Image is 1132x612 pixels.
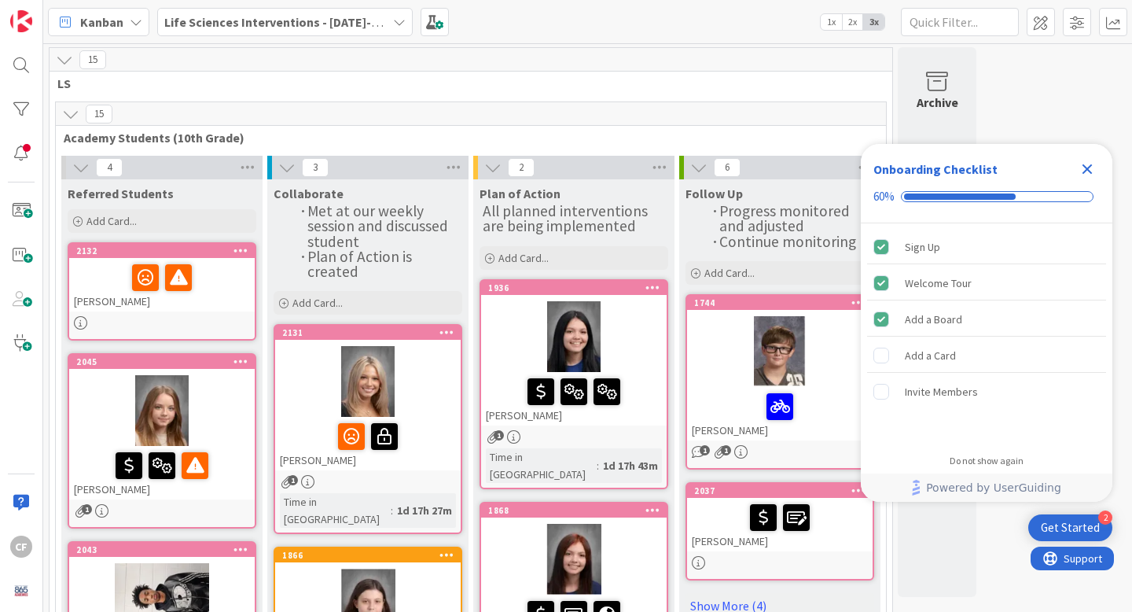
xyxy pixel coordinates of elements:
[79,50,106,69] span: 15
[68,353,256,529] a: 2045[PERSON_NAME]
[1028,514,1112,541] div: Open Get Started checklist, remaining modules: 2
[905,238,940,256] div: Sign Up
[873,190,895,204] div: 60%
[86,105,112,124] span: 15
[687,296,873,441] div: 1744[PERSON_NAME]
[694,297,873,308] div: 1744
[494,430,504,441] span: 1
[905,346,956,365] div: Add a Card
[867,266,1106,300] div: Welcome Tour is complete.
[687,296,873,310] div: 1744
[480,186,560,201] span: Plan of Action
[597,457,599,474] span: :
[391,502,393,519] span: :
[1098,511,1112,525] div: 2
[861,474,1112,502] div: Footer
[863,14,884,30] span: 3x
[821,14,842,30] span: 1x
[69,543,255,557] div: 2043
[69,244,255,258] div: 2132
[68,242,256,341] a: 2132[PERSON_NAME]
[481,503,667,518] div: 1868
[33,2,72,21] span: Support
[719,201,853,235] span: Progress monitored and adjusted
[292,296,343,310] span: Add Card...
[302,158,329,177] span: 3
[80,13,123,31] span: Kanban
[275,548,461,562] div: 1866
[275,326,461,470] div: 2131[PERSON_NAME]
[867,338,1106,373] div: Add a Card is incomplete.
[488,282,667,293] div: 1936
[82,504,92,514] span: 1
[869,474,1104,502] a: Powered by UserGuiding
[685,482,874,581] a: 2037[PERSON_NAME]
[700,445,710,455] span: 1
[599,457,662,474] div: 1d 17h 43m
[1041,520,1100,536] div: Get Started
[275,326,461,340] div: 2131
[867,230,1106,264] div: Sign Up is complete.
[867,374,1106,409] div: Invite Members is incomplete.
[96,158,123,177] span: 4
[69,355,255,500] div: 2045[PERSON_NAME]
[694,485,873,496] div: 2037
[69,258,255,312] div: [PERSON_NAME]
[498,251,549,265] span: Add Card...
[687,498,873,551] div: [PERSON_NAME]
[68,186,174,201] span: Referred Students
[57,76,873,91] span: LS
[905,382,978,401] div: Invite Members
[69,446,255,500] div: [PERSON_NAME]
[721,445,731,455] span: 1
[719,232,856,251] span: Continue monitoring
[481,372,667,426] div: [PERSON_NAME]
[480,279,668,489] a: 1936[PERSON_NAME]Time in [GEOGRAPHIC_DATA]:1d 17h 43m
[483,201,651,235] span: All planned interventions are being implemented
[905,310,962,329] div: Add a Board
[901,8,1019,36] input: Quick Filter...
[861,144,1112,502] div: Checklist Container
[307,247,415,281] span: Plan of Action is created
[917,93,958,112] div: Archive
[481,281,667,295] div: 1936
[950,455,1024,467] div: Do not show again
[307,201,451,251] span: Met at our weekly session and discussed student
[685,186,743,201] span: Follow Up
[280,493,391,528] div: Time in [GEOGRAPHIC_DATA]
[687,484,873,551] div: 2037[PERSON_NAME]
[10,10,32,32] img: Visit kanbanzone.com
[274,324,462,534] a: 2131[PERSON_NAME]Time in [GEOGRAPHIC_DATA]:1d 17h 27m
[842,14,863,30] span: 2x
[685,294,874,470] a: 1744[PERSON_NAME]
[164,14,408,30] b: Life Sciences Interventions - [DATE]-[DATE]
[687,387,873,441] div: [PERSON_NAME]
[486,448,597,483] div: Time in [GEOGRAPHIC_DATA]
[69,244,255,312] div: 2132[PERSON_NAME]
[508,158,535,177] span: 2
[76,245,255,256] div: 2132
[76,544,255,555] div: 2043
[393,502,456,519] div: 1d 17h 27m
[1075,157,1100,182] div: Close Checklist
[69,355,255,369] div: 2045
[282,550,461,561] div: 1866
[282,327,461,338] div: 2131
[288,475,298,485] span: 1
[275,417,461,470] div: [PERSON_NAME]
[64,130,866,146] span: Academy Students (10th Grade)
[873,160,998,179] div: Onboarding Checklist
[867,302,1106,337] div: Add a Board is complete.
[481,281,667,426] div: 1936[PERSON_NAME]
[10,536,32,558] div: CF
[687,484,873,498] div: 2037
[10,580,32,602] img: avatar
[488,505,667,516] div: 1868
[274,186,344,201] span: Collaborate
[873,190,1100,204] div: Checklist progress: 60%
[76,356,255,367] div: 2045
[926,478,1061,497] span: Powered by UserGuiding
[704,266,755,280] span: Add Card...
[861,223,1112,444] div: Checklist items
[714,158,741,177] span: 6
